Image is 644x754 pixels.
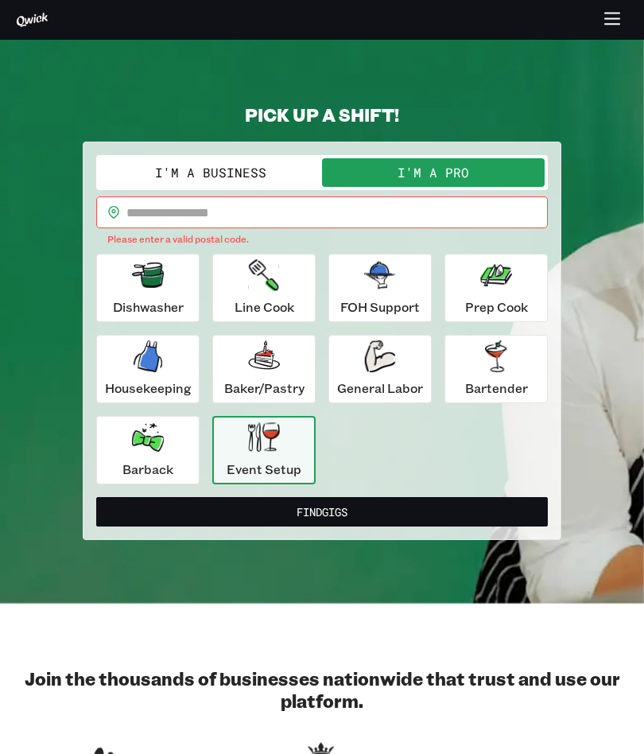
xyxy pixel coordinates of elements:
[122,460,173,479] p: Barback
[224,379,305,398] p: Baker/Pastry
[328,254,432,322] button: FOH Support
[83,103,561,126] h2: PICK UP A SHIFT!
[96,416,200,484] button: Barback
[16,667,628,712] h2: Join the thousands of businesses nationwide that trust and use our platform.
[212,416,316,484] button: Event Setup
[322,158,545,187] button: I'm a Pro
[465,297,528,317] p: Prep Cook
[96,254,200,322] button: Dishwasher
[235,297,294,317] p: Line Cook
[99,158,322,187] button: I'm a Business
[105,379,192,398] p: Housekeeping
[328,335,432,403] button: General Labor
[113,297,184,317] p: Dishwasher
[340,297,420,317] p: FOH Support
[337,379,423,398] p: General Labor
[96,335,200,403] button: Housekeeping
[227,460,301,479] p: Event Setup
[96,497,548,527] button: FindGigs
[107,231,537,247] p: Please enter a valid postal code.
[465,379,528,398] p: Bartender
[212,254,316,322] button: Line Cook
[444,335,548,403] button: Bartender
[212,335,316,403] button: Baker/Pastry
[444,254,548,322] button: Prep Cook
